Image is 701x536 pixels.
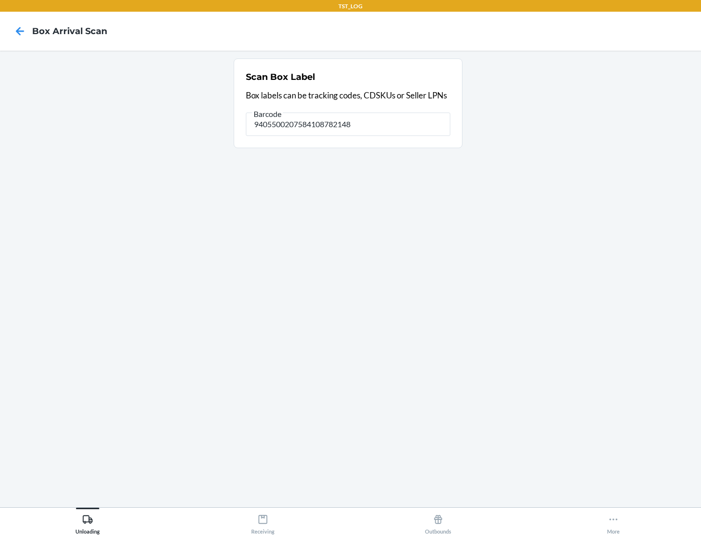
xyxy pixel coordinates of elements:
[251,510,275,535] div: Receiving
[350,508,526,535] button: Outbounds
[607,510,620,535] div: More
[246,89,450,102] p: Box labels can be tracking codes, CDSKUs or Seller LPNs
[246,71,315,83] h2: Scan Box Label
[252,109,283,119] span: Barcode
[338,2,363,11] p: TST_LOG
[425,510,451,535] div: Outbounds
[175,508,350,535] button: Receiving
[75,510,100,535] div: Unloading
[246,113,450,136] input: Barcode
[32,25,107,38] h4: Box Arrival Scan
[526,508,701,535] button: More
